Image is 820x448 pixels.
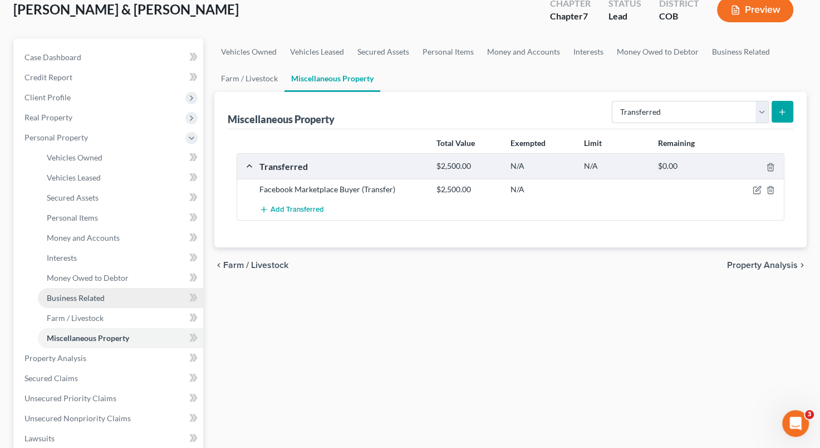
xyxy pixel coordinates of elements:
a: Miscellaneous Property [284,65,380,92]
a: Money Owed to Debtor [38,268,203,288]
div: N/A [578,161,652,172]
div: Facebook Marketplace Buyer (Transfer) [254,184,431,195]
div: COB [659,10,699,23]
span: 3 [805,410,814,419]
a: Business Related [38,288,203,308]
strong: Exempted [510,138,546,148]
span: Personal Items [47,213,98,222]
span: Case Dashboard [24,52,81,62]
a: Interests [38,248,203,268]
a: Miscellaneous Property [38,328,203,348]
span: Miscellaneous Property [47,333,129,343]
span: Property Analysis [727,261,798,270]
button: Add Transferred [259,199,324,220]
button: chevron_left Farm / Livestock [214,261,288,270]
div: Miscellaneous Property [228,113,335,126]
a: Credit Report [16,67,203,87]
span: Unsecured Priority Claims [24,393,116,403]
span: [PERSON_NAME] & [PERSON_NAME] [13,1,239,17]
span: Vehicles Owned [47,153,102,162]
span: Personal Property [24,133,88,142]
span: Money Owed to Debtor [47,273,129,283]
a: Secured Assets [38,188,203,208]
button: Property Analysis chevron_right [727,261,807,270]
span: Real Property [24,113,72,122]
a: Money and Accounts [38,228,203,248]
div: $2,500.00 [431,184,504,195]
span: Add Transferred [271,206,324,215]
a: Money Owed to Debtor [610,38,705,65]
span: Client Profile [24,92,71,102]
a: Vehicles Leased [38,168,203,188]
a: Personal Items [38,208,203,228]
i: chevron_right [798,261,807,270]
div: Lead [608,10,641,23]
a: Vehicles Owned [214,38,283,65]
span: Credit Report [24,72,72,82]
a: Unsecured Nonpriority Claims [16,408,203,428]
a: Personal Items [416,38,480,65]
span: Vehicles Leased [47,173,101,182]
span: Secured Assets [47,193,99,202]
span: Interests [47,253,77,262]
span: Property Analysis [24,353,86,363]
span: 7 [583,11,588,21]
span: Business Related [47,293,105,303]
div: N/A [505,184,578,195]
a: Vehicles Leased [283,38,351,65]
a: Secured Claims [16,368,203,388]
span: Secured Claims [24,373,78,383]
strong: Remaining [658,138,695,148]
div: Transferred [254,160,431,172]
i: chevron_left [214,261,223,270]
iframe: Intercom live chat [782,410,809,437]
a: Money and Accounts [480,38,567,65]
span: Money and Accounts [47,233,120,242]
a: Unsecured Priority Claims [16,388,203,408]
div: $2,500.00 [431,161,504,172]
a: Interests [567,38,610,65]
div: $0.00 [652,161,726,172]
a: Case Dashboard [16,47,203,67]
strong: Total Value [436,138,475,148]
span: Unsecured Nonpriority Claims [24,413,131,423]
div: Chapter [550,10,591,23]
div: N/A [505,161,578,172]
span: Lawsuits [24,434,55,443]
a: Property Analysis [16,348,203,368]
strong: Limit [584,138,602,148]
a: Farm / Livestock [38,308,203,328]
span: Farm / Livestock [47,313,104,323]
a: Vehicles Owned [38,148,203,168]
span: Farm / Livestock [223,261,288,270]
a: Secured Assets [351,38,416,65]
a: Business Related [705,38,777,65]
a: Farm / Livestock [214,65,284,92]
